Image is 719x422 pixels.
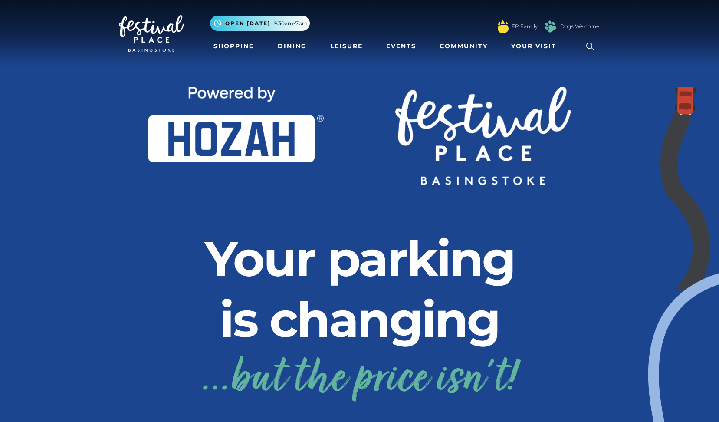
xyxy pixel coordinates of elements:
a: Dining [274,38,310,54]
a: Leisure [327,38,366,54]
h2: Your parking is changing [201,228,518,411]
a: Your Visit [508,38,564,54]
img: Festival Place Logo [119,15,184,52]
a: Shopping [210,38,258,54]
span: 9.30am-7pm [274,20,308,27]
a: FP Family [512,23,538,30]
span: Your Visit [511,42,556,51]
a: Events [383,38,420,54]
a: Dogs Welcome! [560,23,601,30]
button: Open [DATE] 9.30am-7pm [210,16,310,31]
a: Community [436,38,491,54]
span: ...but the price isn't! [201,350,518,411]
span: Open [DATE] [225,20,270,27]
